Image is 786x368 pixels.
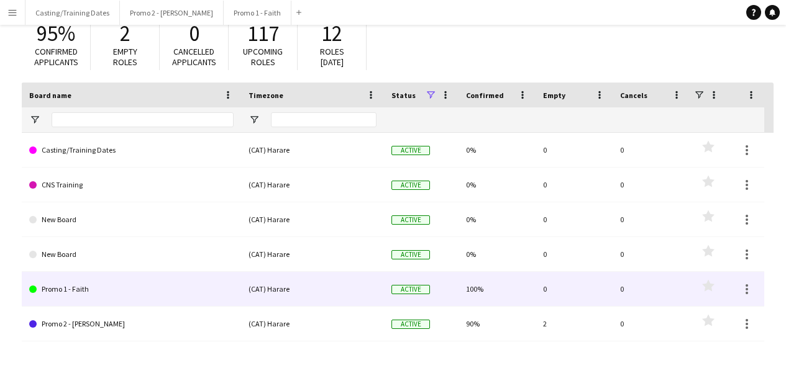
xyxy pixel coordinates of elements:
span: Active [391,285,430,294]
div: (CAT) Harare [241,237,384,271]
span: Active [391,215,430,225]
div: (CAT) Harare [241,307,384,341]
input: Timezone Filter Input [271,112,377,127]
div: 0 [613,272,690,306]
div: 0 [613,307,690,341]
div: 0% [459,202,536,236]
div: 0 [536,133,613,167]
div: 0 [536,272,613,306]
span: Confirmed [466,91,504,100]
span: 117 [247,20,279,47]
span: Empty [543,91,565,100]
div: 90% [459,307,536,341]
div: 0 [613,133,690,167]
input: Board name Filter Input [52,112,234,127]
div: (CAT) Harare [241,133,384,167]
div: 0 [613,237,690,271]
div: 2 [536,307,613,341]
a: Promo 1 - Faith [29,272,234,307]
span: Timezone [249,91,283,100]
button: Promo 2 - [PERSON_NAME] [120,1,224,25]
span: Active [391,181,430,190]
a: Promo 2 - [PERSON_NAME] [29,307,234,341]
span: 95% [37,20,75,47]
span: Upcoming roles [243,46,283,68]
span: 0 [189,20,199,47]
button: Casting/Training Dates [25,1,120,25]
a: CNS Training [29,168,234,202]
button: Promo 1 - Faith [224,1,291,25]
span: Board name [29,91,71,100]
div: 0 [613,202,690,236]
div: (CAT) Harare [241,202,384,236]
a: Casting/Training Dates [29,133,234,168]
span: Active [391,250,430,259]
div: 0% [459,133,536,167]
button: Open Filter Menu [249,114,260,125]
span: Roles [DATE] [320,46,344,68]
div: 0 [536,237,613,271]
span: Cancels [620,91,647,100]
div: 0% [459,168,536,202]
div: 0 [613,168,690,202]
span: Confirmed applicants [34,46,78,68]
span: Empty roles [113,46,137,68]
span: 2 [120,20,130,47]
div: (CAT) Harare [241,272,384,306]
div: 0 [536,168,613,202]
button: Open Filter Menu [29,114,40,125]
span: Active [391,320,430,329]
a: New Board [29,202,234,237]
span: Active [391,146,430,155]
div: 0 [536,202,613,236]
span: Status [391,91,416,100]
div: 0% [459,237,536,271]
span: 12 [321,20,342,47]
div: (CAT) Harare [241,168,384,202]
span: Cancelled applicants [172,46,216,68]
div: 100% [459,272,536,306]
a: New Board [29,237,234,272]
